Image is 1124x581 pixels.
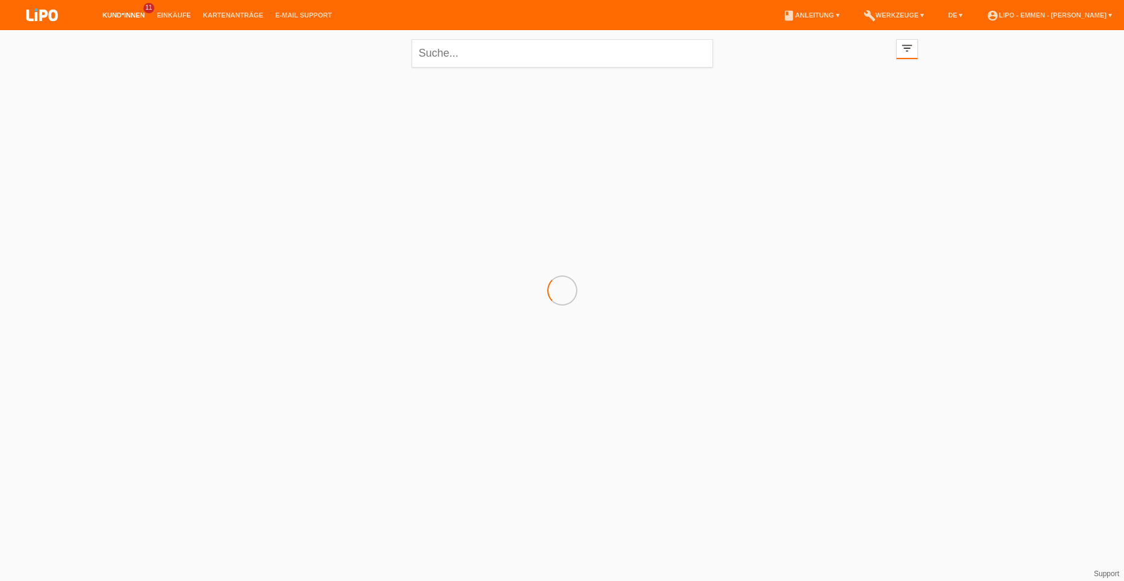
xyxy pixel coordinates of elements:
[197,11,269,19] a: Kartenanträge
[858,11,931,19] a: buildWerkzeuge ▾
[269,11,338,19] a: E-Mail Support
[942,11,969,19] a: DE ▾
[864,10,876,22] i: build
[981,11,1118,19] a: account_circleLIPO - Emmen - [PERSON_NAME] ▾
[777,11,845,19] a: bookAnleitung ▾
[96,11,151,19] a: Kund*innen
[143,3,154,13] span: 11
[987,10,999,22] i: account_circle
[783,10,795,22] i: book
[151,11,196,19] a: Einkäufe
[12,25,72,34] a: LIPO pay
[1094,570,1119,578] a: Support
[900,42,914,55] i: filter_list
[412,39,713,68] input: Suche...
